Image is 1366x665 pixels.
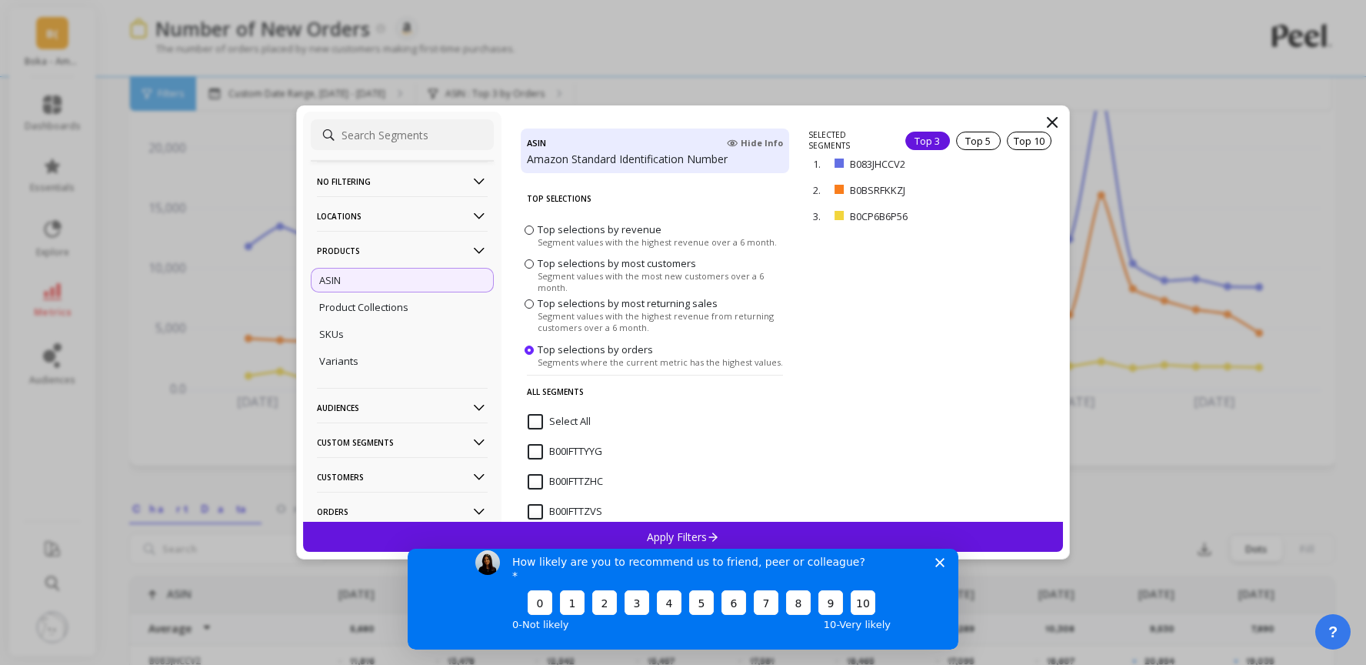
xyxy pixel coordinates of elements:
p: B083JHCCV2 [850,157,979,171]
iframe: Survey by Kateryna from Peel [408,549,958,650]
span: Segments where the current metric has the highest values. [538,356,783,368]
h4: ASIN [527,135,546,152]
p: Top Selections [527,182,783,215]
span: Segment values with the highest revenue over a 6 month. [538,236,777,248]
p: No filtering [317,162,488,201]
span: Top selections by most customers [538,256,696,270]
p: Locations [317,196,488,236]
p: B0CP6B6P56 [850,209,980,223]
span: Top selections by revenue [538,222,661,236]
p: SELECTED SEGMENTS [808,129,886,151]
span: Segment values with the highest revenue from returning customers over a 6 month. [538,310,785,333]
span: B00IFTTZVS [528,504,602,520]
p: Products [317,231,488,270]
p: All Segments [527,375,783,408]
span: Top selections by orders [538,343,653,356]
p: SKUs [319,327,344,341]
p: Product Collections [319,300,408,314]
p: 2. [813,183,828,197]
button: ? [1315,614,1351,650]
p: B0BSRFKKZJ [850,183,979,197]
div: Top 3 [905,132,950,150]
span: Select All [528,414,591,429]
p: 3. [813,209,828,223]
p: Orders [317,492,488,531]
span: B00IFTTZHC [528,474,603,490]
span: ? [1328,621,1338,643]
span: B00IFTTYYG [528,444,602,459]
input: Search Segments [311,119,494,150]
p: Apply Filters [647,530,720,544]
div: Top 5 [956,132,1001,150]
div: Top 10 [1007,132,1051,150]
span: Segment values with the most new customers over a 6 month. [538,270,785,293]
p: 1. [813,157,828,171]
span: Hide Info [727,137,783,149]
p: Audiences [317,388,488,427]
p: Customers [317,457,488,496]
span: Top selections by most returning sales [538,296,718,310]
p: ASIN [319,273,341,287]
p: Variants [319,354,358,368]
p: Amazon Standard Identification Number [527,152,783,167]
p: Custom Segments [317,423,488,462]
